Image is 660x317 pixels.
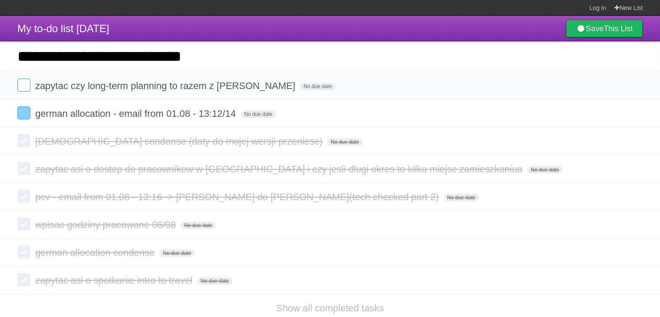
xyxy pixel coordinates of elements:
label: Done [17,273,30,286]
label: Done [17,134,30,147]
span: No due date [327,138,362,146]
a: SaveThis List [566,20,643,37]
span: No due date [527,166,562,174]
span: wpisac godziny pracowane 06/08 [35,219,178,230]
span: zapytac asi o dostep do pracownikow w [GEOGRAPHIC_DATA] i czy jesli dlugi okres to kilka miejsc z... [35,164,525,175]
span: zapytac asi o spotkanie intro to travel [35,275,194,286]
span: zapytac czy long-term planning to razem z [PERSON_NAME] [35,80,297,91]
span: No due date [159,249,194,257]
span: My to-do list [DATE] [17,23,109,34]
label: Done [17,218,30,231]
a: Show all completed tasks [276,303,384,314]
label: Done [17,106,30,119]
span: [DEMOGRAPHIC_DATA] condense (daty do mojej wersji przeniesc) [35,136,325,147]
span: german allocation condense [35,247,157,258]
span: No due date [181,221,216,229]
b: This List [604,24,633,33]
label: Done [17,162,30,175]
label: Done [17,190,30,203]
span: pcv - email from 01.08 - 13:16 -> [PERSON_NAME] do [PERSON_NAME](tech checked part 2) [35,192,441,202]
label: Star task [590,106,606,121]
span: No due date [197,277,232,285]
label: Star task [590,79,606,93]
span: No due date [443,194,479,201]
label: Done [17,79,30,92]
span: No due date [241,110,276,118]
label: Done [17,245,30,258]
span: No due date [300,83,335,90]
span: german allocation - email from 01.08 - 13:12/14 [35,108,238,119]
